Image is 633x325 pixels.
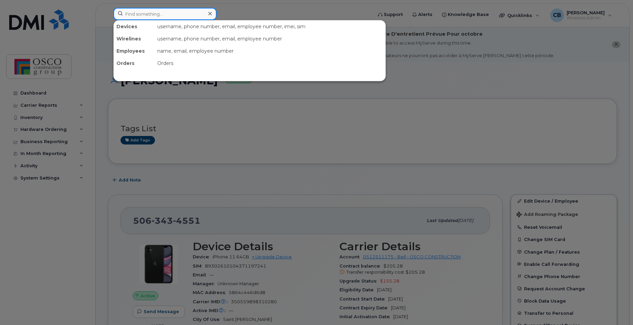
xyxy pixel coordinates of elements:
[114,45,155,57] div: Employees
[114,57,155,69] div: Orders
[155,20,385,33] div: username, phone number, email, employee number, imei, sim
[155,33,385,45] div: username, phone number, email, employee number
[114,20,155,33] div: Devices
[155,57,385,69] div: Orders
[114,33,155,45] div: Wirelines
[155,45,385,57] div: name, email, employee number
